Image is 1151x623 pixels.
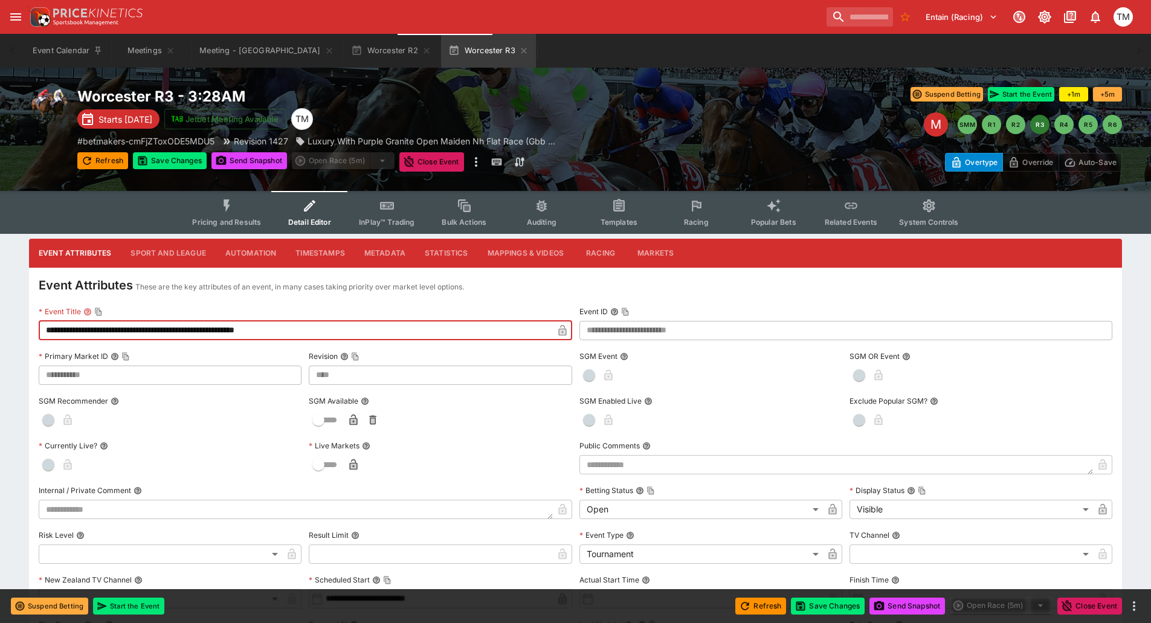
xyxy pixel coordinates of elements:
p: Result Limit [309,530,349,540]
p: SGM Event [579,351,617,361]
div: Event type filters [182,191,968,234]
p: Override [1022,156,1053,169]
button: No Bookmarks [895,7,915,27]
span: InPlay™ Trading [359,218,414,227]
button: Tristan Matheson [1110,4,1136,30]
button: SGM Recommender [111,397,119,405]
button: Worcester R2 [344,34,439,68]
button: Copy To Clipboard [383,576,392,584]
button: Finish Time [891,576,900,584]
button: R6 [1103,115,1122,134]
button: Internal / Private Comment [134,486,142,495]
button: TV Channel [892,531,900,540]
button: Connected to PK [1008,6,1030,28]
button: Save Changes [791,598,865,615]
button: Result Limit [351,531,359,540]
span: Popular Bets [751,218,796,227]
button: Event Attributes [29,239,121,268]
button: Event Type [626,531,634,540]
button: Event IDCopy To Clipboard [610,308,619,316]
button: R4 [1054,115,1074,134]
button: New Zealand TV Channel [134,576,143,584]
img: PriceKinetics [53,8,143,18]
button: Overtype [945,153,1003,172]
button: Automation [216,239,286,268]
span: Auditing [527,218,556,227]
p: Exclude Popular SGM? [850,396,927,406]
input: search [827,7,893,27]
button: Sport and League [121,239,215,268]
button: Select Tenant [918,7,1005,27]
p: Copy To Clipboard [77,135,214,147]
div: Tristan Matheson [291,108,313,130]
button: SGM Available [361,397,369,405]
p: New Zealand TV Channel [39,575,132,585]
button: Statistics [415,239,478,268]
p: Overtype [965,156,998,169]
button: Toggle light/dark mode [1034,6,1056,28]
button: Suspend Betting [11,598,88,615]
p: Event Title [39,306,81,317]
button: Auto-Save [1059,153,1122,172]
button: Scheduled StartCopy To Clipboard [372,576,381,584]
div: Luxury With Purple Granite Open Maiden Nh Flat Race (Gbb Race) [295,135,555,147]
button: Exclude Popular SGM? [930,397,938,405]
p: These are the key attributes of an event, in many cases taking priority over market level options. [135,281,464,293]
button: Close Event [1057,598,1122,615]
button: Jetbet Meeting Available [164,109,286,129]
h4: Event Attributes [39,277,133,293]
div: split button [950,597,1053,614]
img: Sportsbook Management [53,20,118,25]
p: Actual Start Time [579,575,639,585]
button: Copy To Clipboard [351,352,359,361]
p: Luxury With Purple Granite Open Maiden Nh Flat Race (Gbb ... [308,135,555,147]
span: Pricing and Results [192,218,261,227]
span: Templates [601,218,637,227]
button: Copy To Clipboard [94,308,103,316]
button: Send Snapshot [211,152,287,169]
button: Suspend Betting [911,87,983,102]
button: Start the Event [988,87,1054,102]
button: more [469,152,483,172]
button: R1 [982,115,1001,134]
p: Starts [DATE] [98,113,152,126]
button: SGM Enabled Live [644,397,653,405]
p: SGM Recommender [39,396,108,406]
button: R3 [1030,115,1049,134]
p: Betting Status [579,485,633,495]
p: Event ID [579,306,608,317]
button: open drawer [5,6,27,28]
p: Event Type [579,530,624,540]
p: Currently Live? [39,441,97,451]
button: Override [1002,153,1059,172]
p: Scheduled Start [309,575,370,585]
button: Refresh [77,152,128,169]
button: Primary Market IDCopy To Clipboard [111,352,119,361]
button: Live Markets [362,442,370,450]
button: Timestamps [286,239,355,268]
button: R5 [1078,115,1098,134]
button: SGM OR Event [902,352,911,361]
button: SMM [958,115,977,134]
button: Start the Event [93,598,164,615]
button: Event TitleCopy To Clipboard [83,308,92,316]
span: Racing [684,218,709,227]
button: Event Calendar [25,34,110,68]
button: Copy To Clipboard [646,486,655,495]
p: Live Markets [309,441,359,451]
button: Meetings [112,34,190,68]
button: Refresh [735,598,786,615]
img: jetbet-logo.svg [171,113,183,125]
button: Copy To Clipboard [621,308,630,316]
span: Detail Editor [288,218,331,227]
div: Open [579,500,823,519]
nav: pagination navigation [958,115,1122,134]
img: horse_racing.png [29,87,68,126]
div: Edit Meeting [924,112,948,137]
button: Currently Live? [100,442,108,450]
button: Copy To Clipboard [918,486,926,495]
p: Public Comments [579,441,640,451]
p: TV Channel [850,530,889,540]
button: Actual Start Time [642,576,650,584]
button: Worcester R3 [441,34,536,68]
